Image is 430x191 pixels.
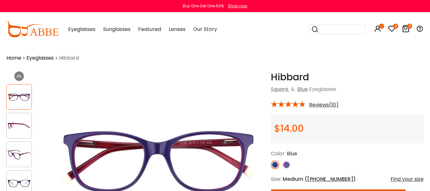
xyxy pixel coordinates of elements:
[138,26,161,33] span: Featured
[271,85,288,93] a: Square
[393,24,398,29] i: 3
[169,26,186,33] span: Lenses
[274,121,304,135] span: $14.00
[7,177,32,189] img: Hibbard Blue Acetate Eyeglasses , SpringHinges , UniversalBridgeFit Frames from ABBE Glasses
[7,148,32,161] img: Hibbard Blue Acetate Eyeglasses , SpringHinges , UniversalBridgeFit Frames from ABBE Glasses
[271,175,281,183] span: Size:
[271,71,424,83] h1: Hibbard
[59,54,79,62] span: Hibbard
[283,175,356,183] span: Medium ( )
[307,175,353,183] span: [PHONE_NUMBER]
[6,54,21,62] a: Home
[225,3,247,9] a: Shop now
[271,150,285,157] span: Color:
[6,21,59,37] img: abbeglasses.com
[407,24,412,29] i: 3
[7,91,32,103] img: Hibbard Blue Acetate Eyeglasses , SpringHinges , UniversalBridgeFit Frames from ABBE Glasses
[228,3,247,9] div: Shop now
[7,120,32,132] img: Hibbard Blue Acetate Eyeglasses , SpringHinges , UniversalBridgeFit Frames from ABBE Glasses
[290,85,296,93] span: &
[287,150,297,157] span: Blue
[388,26,396,33] a: 3
[297,85,308,93] a: Blue
[309,85,336,93] span: Eyeglasses
[26,54,54,62] a: Eyeglasses
[391,175,424,183] div: Find your size
[103,26,130,33] span: Sunglasses
[183,3,224,9] div: Buy One Get One 50%
[309,102,339,108] span: Reviews(10)
[402,26,410,33] a: 3
[193,26,217,33] span: Our Story
[68,26,95,33] span: Eyeglasses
